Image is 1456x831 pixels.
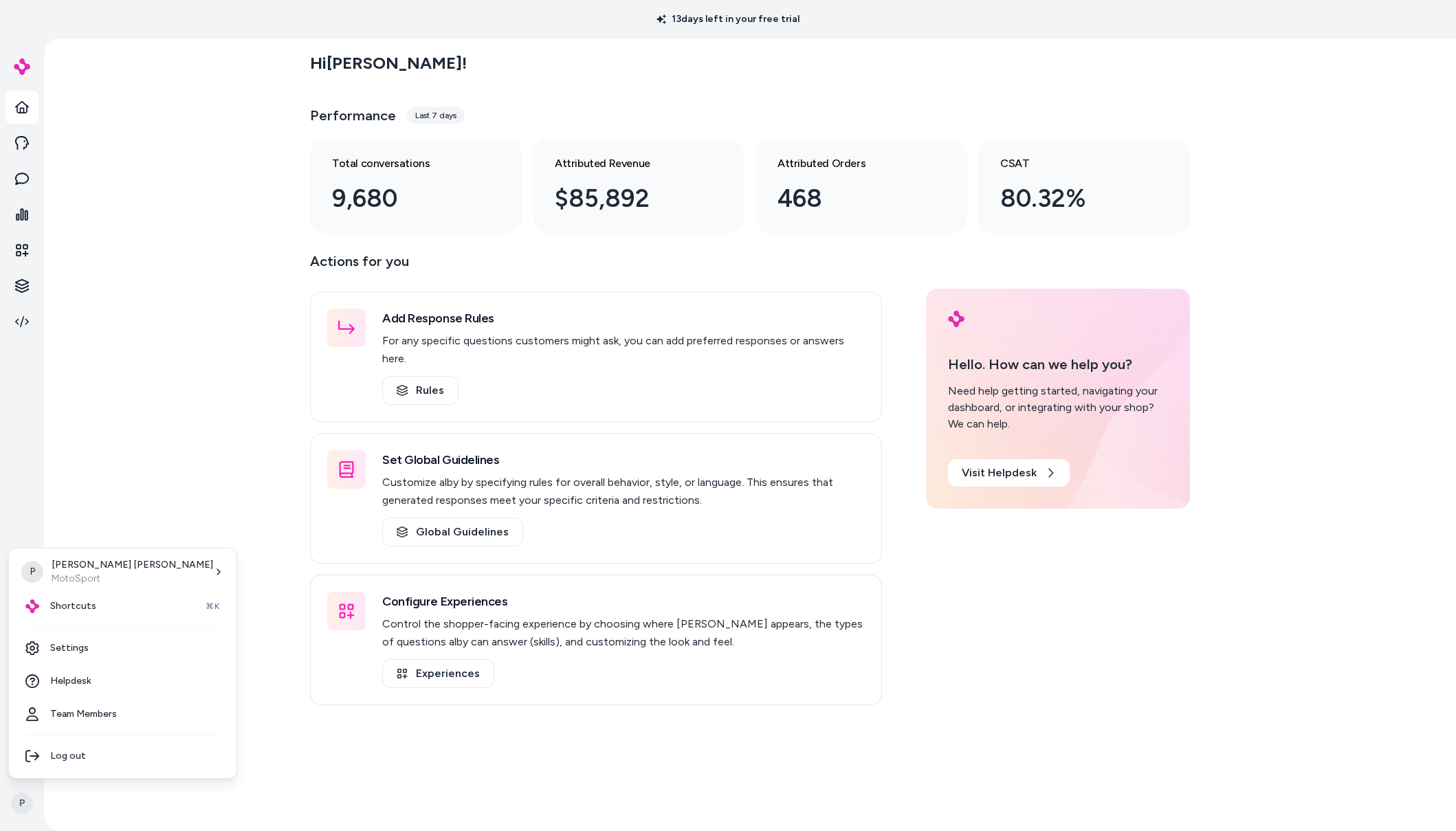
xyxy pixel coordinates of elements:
[52,558,213,572] p: [PERSON_NAME] [PERSON_NAME]
[14,740,231,773] div: Log out
[25,599,39,613] img: alby Logo
[50,674,91,688] span: Helpdesk
[50,599,96,613] span: Shortcuts
[21,561,43,583] span: P
[206,601,220,612] span: ⌘K
[52,572,213,586] p: MotoSport
[14,698,231,731] a: Team Members
[14,632,231,665] a: Settings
